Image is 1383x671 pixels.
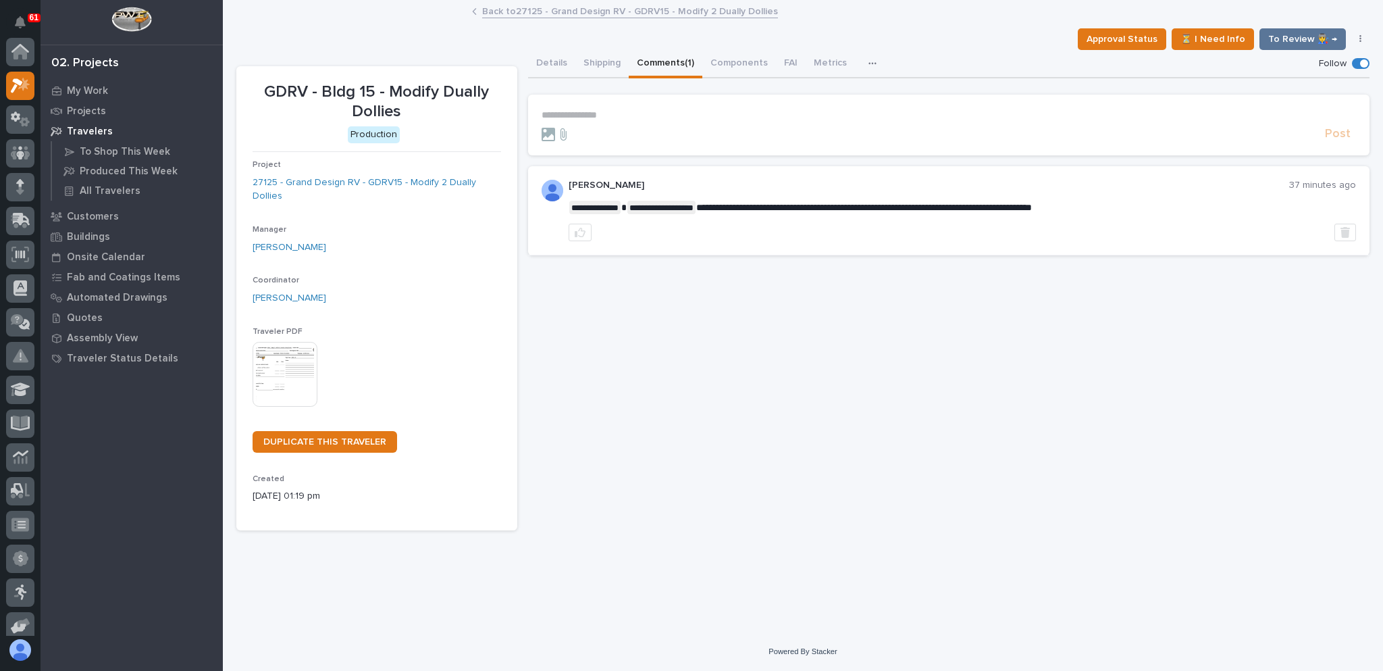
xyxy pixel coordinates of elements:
[80,185,140,197] p: All Travelers
[67,105,106,118] p: Projects
[41,267,223,287] a: Fab and Coatings Items
[80,166,178,178] p: Produced This Week
[253,176,501,204] a: 27125 - Grand Design RV - GDRV15 - Modify 2 Dually Dollies
[67,312,103,324] p: Quotes
[253,226,286,234] span: Manager
[17,16,34,38] div: Notifications61
[1325,126,1351,142] span: Post
[253,328,303,336] span: Traveler PDF
[41,348,223,368] a: Traveler Status Details
[1320,126,1356,142] button: Post
[528,50,575,78] button: Details
[41,307,223,328] a: Quotes
[67,292,167,304] p: Automated Drawings
[1334,224,1356,241] button: Delete post
[67,231,110,243] p: Buildings
[41,247,223,267] a: Onsite Calendar
[253,291,326,305] a: [PERSON_NAME]
[67,353,178,365] p: Traveler Status Details
[6,8,34,36] button: Notifications
[253,276,299,284] span: Coordinator
[111,7,151,32] img: Workspace Logo
[67,211,119,223] p: Customers
[253,82,501,122] p: GDRV - Bldg 15 - Modify Dually Dollies
[41,287,223,307] a: Automated Drawings
[575,50,629,78] button: Shipping
[41,226,223,247] a: Buildings
[1180,31,1245,47] span: ⏳ I Need Info
[51,56,119,71] div: 02. Projects
[253,475,284,483] span: Created
[1259,28,1346,50] button: To Review 👨‍🏭 →
[776,50,806,78] button: FAI
[253,161,281,169] span: Project
[806,50,855,78] button: Metrics
[1289,180,1356,191] p: 37 minutes ago
[253,431,397,453] a: DUPLICATE THIS TRAVELER
[80,146,170,158] p: To Shop This Week
[67,272,180,284] p: Fab and Coatings Items
[768,647,837,655] a: Powered By Stacker
[52,161,223,180] a: Produced This Week
[629,50,702,78] button: Comments (1)
[41,121,223,141] a: Travelers
[67,85,108,97] p: My Work
[6,636,34,664] button: users-avatar
[253,241,326,255] a: [PERSON_NAME]
[67,332,138,345] p: Assembly View
[542,180,563,201] img: AFdZucp4O16xFhxMcTeEuenny-VD_tPRErxPoXZ3MQEHspKARVmUoIIPOgyEMzaJjLGSiOSqDApAeC9KqsZPUsb5AP6OrOqLG...
[41,328,223,348] a: Assembly View
[253,489,501,503] p: [DATE] 01:19 pm
[41,101,223,121] a: Projects
[1319,58,1347,70] p: Follow
[1268,31,1337,47] span: To Review 👨‍🏭 →
[52,142,223,161] a: To Shop This Week
[263,437,386,447] span: DUPLICATE THIS TRAVELER
[41,206,223,226] a: Customers
[67,126,113,138] p: Travelers
[1087,31,1157,47] span: Approval Status
[348,126,400,143] div: Production
[1172,28,1254,50] button: ⏳ I Need Info
[482,3,778,18] a: Back to27125 - Grand Design RV - GDRV15 - Modify 2 Dually Dollies
[30,13,38,22] p: 61
[702,50,776,78] button: Components
[67,251,145,264] p: Onsite Calendar
[569,224,592,241] button: like this post
[41,80,223,101] a: My Work
[569,180,1290,191] p: [PERSON_NAME]
[52,181,223,200] a: All Travelers
[1078,28,1166,50] button: Approval Status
